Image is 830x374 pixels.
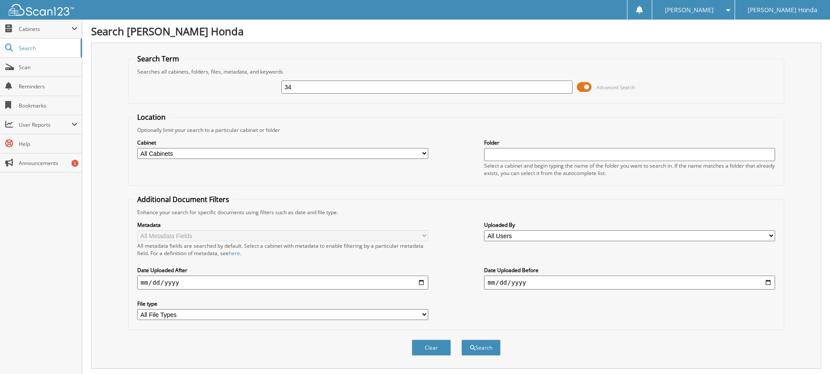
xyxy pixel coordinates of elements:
input: end [484,276,775,290]
span: Cabinets [19,25,71,33]
span: Announcements [19,159,78,167]
span: Scan [19,64,78,71]
label: Cabinet [137,139,428,146]
label: File type [137,300,428,307]
label: Date Uploaded After [137,266,428,274]
div: Select a cabinet and begin typing the name of the folder you want to search in. If the name match... [484,162,775,177]
span: Help [19,140,78,148]
label: Metadata [137,221,428,229]
span: User Reports [19,121,71,128]
legend: Additional Document Filters [133,195,234,204]
img: scan123-logo-white.svg [9,4,74,16]
div: Searches all cabinets, folders, files, metadata, and keywords [133,68,779,75]
a: here [229,249,240,257]
div: Optionally limit your search to a particular cabinet or folder [133,126,779,134]
span: [PERSON_NAME] Honda [748,7,817,13]
div: 5 [71,160,78,167]
label: Folder [484,139,775,146]
span: Bookmarks [19,102,78,109]
legend: Location [133,112,170,122]
div: Enhance your search for specific documents using filters such as date and file type. [133,209,779,216]
div: All metadata fields are searched by default. Select a cabinet with metadata to enable filtering b... [137,242,428,257]
span: [PERSON_NAME] [665,7,714,13]
span: Search [19,44,76,52]
h1: Search [PERSON_NAME] Honda [91,24,821,38]
span: Reminders [19,83,78,90]
legend: Search Term [133,54,183,64]
button: Search [461,340,501,356]
input: start [137,276,428,290]
button: Clear [412,340,451,356]
label: Uploaded By [484,221,775,229]
iframe: Chat Widget [786,332,830,374]
label: Date Uploaded Before [484,266,775,274]
span: Advanced Search [596,84,635,91]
